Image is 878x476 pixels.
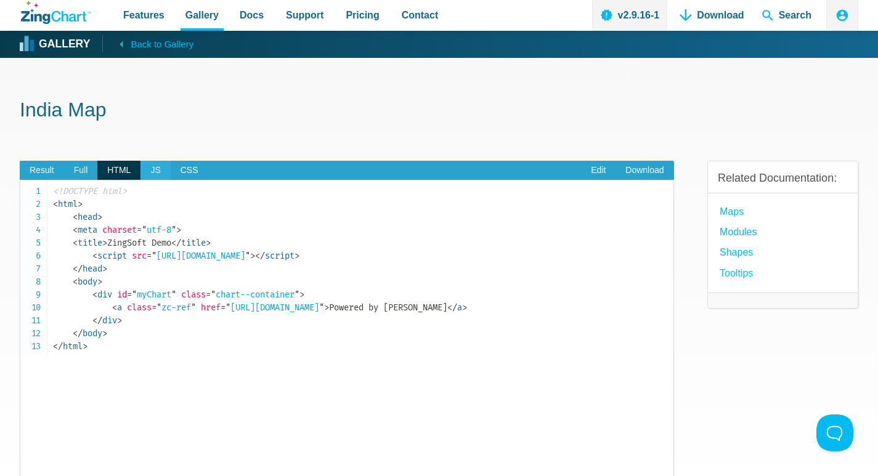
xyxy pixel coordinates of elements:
span: > [176,225,181,235]
span: > [83,341,87,352]
span: Gallery [185,7,219,23]
span: Support [286,7,323,23]
span: " [191,302,196,313]
span: id [117,289,127,300]
span: > [97,212,102,222]
span: < [112,302,117,313]
span: charset [102,225,137,235]
span: Features [123,7,165,23]
span: > [78,199,83,209]
span: </ [53,341,63,352]
span: > [102,328,107,339]
span: </ [447,302,457,313]
span: div [92,289,112,300]
span: meta [73,225,97,235]
span: head [73,264,102,274]
span: </ [73,328,83,339]
span: CSS [171,161,208,180]
span: a [447,302,462,313]
span: body [73,276,97,287]
span: body [73,328,102,339]
span: [URL][DOMAIN_NAME] [221,302,324,313]
a: Gallery [21,35,90,54]
span: = [221,302,226,313]
span: zc-ref [152,302,196,313]
span: JS [140,161,170,180]
a: Back to Gallery [102,35,193,52]
span: " [319,302,324,313]
code: ZingSoft Demo Powered by [PERSON_NAME] [53,185,673,353]
span: a [112,302,122,313]
a: modules [720,224,757,240]
a: Tooltips [720,265,753,281]
span: > [117,315,122,326]
span: src [132,251,147,261]
span: " [245,251,250,261]
span: title [73,238,102,248]
span: " [211,289,216,300]
span: > [102,264,107,274]
span: Pricing [346,7,379,23]
span: </ [171,238,181,248]
span: " [156,302,161,313]
a: Maps [720,203,744,220]
h3: Related Documentation: [718,171,848,185]
span: script [255,251,295,261]
a: ZingChart Logo. Click to return to the homepage [21,1,91,24]
a: Download [616,161,673,180]
span: = [206,289,211,300]
strong: Gallery [39,39,90,50]
span: < [73,276,78,287]
span: href [201,302,221,313]
span: " [132,289,137,300]
span: class [127,302,152,313]
span: = [137,225,142,235]
a: Edit [581,161,616,180]
span: < [73,212,78,222]
span: = [152,302,156,313]
span: > [102,238,107,248]
span: < [73,238,78,248]
span: title [171,238,206,248]
span: < [92,251,97,261]
span: HTML [97,161,140,180]
span: html [53,199,78,209]
span: head [73,212,97,222]
span: " [152,251,156,261]
span: " [142,225,147,235]
a: Shapes [720,244,753,260]
span: " [171,225,176,235]
span: > [295,251,299,261]
span: > [97,276,102,287]
span: > [324,302,329,313]
span: Full [64,161,98,180]
span: <!DOCTYPE html> [53,186,127,196]
span: " [295,289,299,300]
span: > [206,238,211,248]
span: </ [255,251,265,261]
span: > [250,251,255,261]
span: Docs [240,7,264,23]
span: " [171,289,176,300]
span: Back to Gallery [131,36,193,52]
h1: India Map [20,97,858,125]
span: = [147,251,152,261]
span: " [226,302,230,313]
span: div [92,315,117,326]
span: chart--container [206,289,299,300]
span: < [53,199,58,209]
span: = [127,289,132,300]
span: utf-8 [137,225,176,235]
span: > [462,302,467,313]
span: > [299,289,304,300]
span: Result [20,161,64,180]
span: </ [73,264,83,274]
span: script [92,251,127,261]
iframe: Toggle Customer Support [816,414,853,451]
span: Contact [402,7,439,23]
span: html [53,341,83,352]
span: class [181,289,206,300]
span: myChart [127,289,176,300]
span: </ [92,315,102,326]
span: < [73,225,78,235]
